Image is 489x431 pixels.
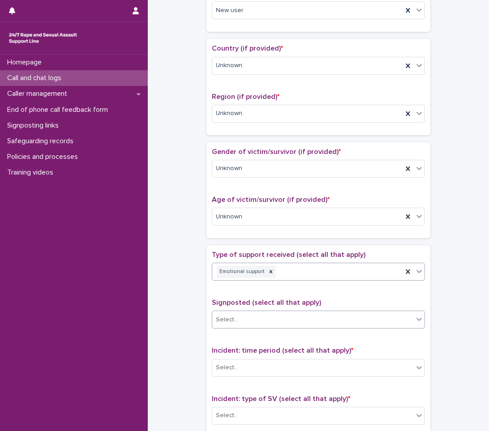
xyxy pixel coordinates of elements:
[216,411,238,420] div: Select...
[212,148,341,155] span: Gender of victim/survivor (if provided)
[212,45,283,52] span: Country (if provided)
[216,109,242,118] span: Unknown
[212,395,350,402] span: Incident: type of SV (select all that apply)
[4,137,81,145] p: Safeguarding records
[212,251,365,258] span: Type of support received (select all that apply)
[4,153,85,161] p: Policies and processes
[212,196,330,203] span: Age of victim/survivor (if provided)
[216,164,242,173] span: Unknown
[216,315,238,324] div: Select...
[4,106,115,114] p: End of phone call feedback form
[212,93,279,100] span: Region (if provided)
[216,212,242,222] span: Unknown
[212,347,353,354] span: Incident: time period (select all that apply)
[216,363,238,372] div: Select...
[7,29,79,47] img: rhQMoQhaT3yELyF149Cw
[212,299,321,306] span: Signposted (select all that apply)
[4,168,60,177] p: Training videos
[217,266,266,278] div: Emotional support
[4,58,49,67] p: Homepage
[216,61,242,70] span: Unknown
[4,74,69,82] p: Call and chat logs
[216,6,244,15] span: New user
[4,90,74,98] p: Caller management
[4,121,66,130] p: Signposting links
